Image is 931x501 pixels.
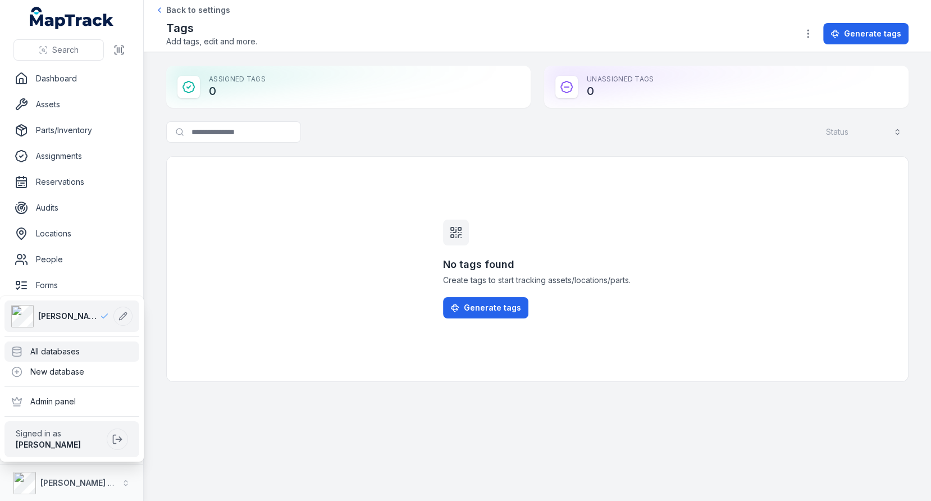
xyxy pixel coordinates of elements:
span: Signed in as [16,428,102,439]
div: Admin panel [4,391,139,412]
div: New database [4,362,139,382]
strong: [PERSON_NAME] Asset Maintenance [40,478,185,488]
div: All databases [4,341,139,362]
strong: [PERSON_NAME] [16,440,81,449]
span: [PERSON_NAME] Asset Maintenance [38,311,100,322]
